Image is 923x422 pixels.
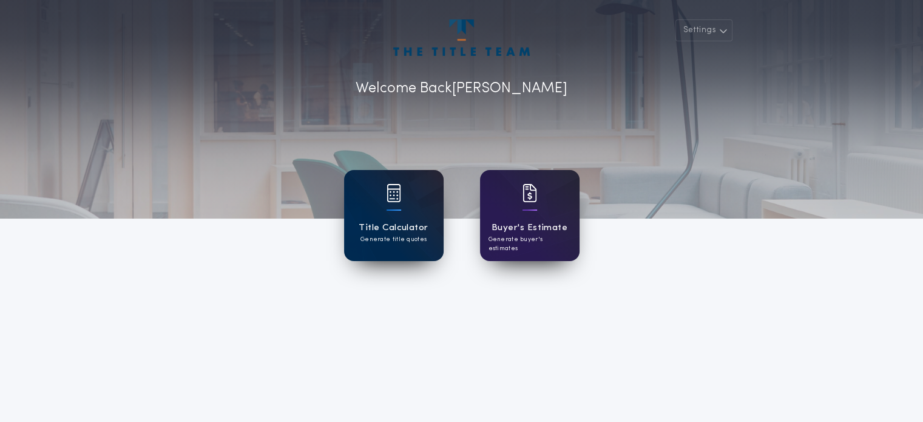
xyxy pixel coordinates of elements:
a: card iconBuyer's EstimateGenerate buyer's estimates [480,170,580,261]
img: card icon [522,184,537,202]
img: account-logo [393,19,529,56]
h1: Buyer's Estimate [492,221,567,235]
button: Settings [675,19,732,41]
p: Generate title quotes [360,235,427,244]
a: card iconTitle CalculatorGenerate title quotes [344,170,444,261]
p: Generate buyer's estimates [489,235,571,253]
p: Welcome Back [PERSON_NAME] [356,78,567,100]
img: card icon [387,184,401,202]
h1: Title Calculator [359,221,428,235]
